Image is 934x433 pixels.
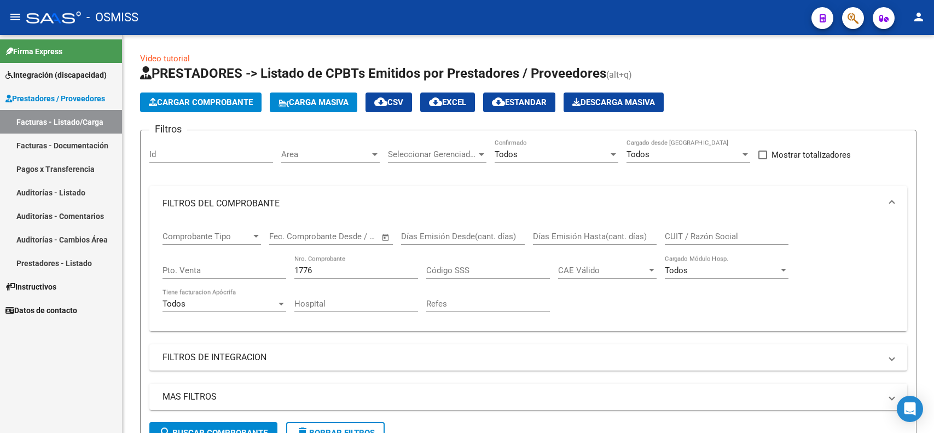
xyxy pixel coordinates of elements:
[163,351,881,363] mat-panel-title: FILTROS DE INTEGRACION
[163,232,251,241] span: Comprobante Tipo
[5,93,105,105] span: Prestadores / Proveedores
[380,231,392,244] button: Open calendar
[492,95,505,108] mat-icon: cloud_download
[140,54,190,63] a: Video tutorial
[149,122,187,137] h3: Filtros
[897,396,923,422] div: Open Intercom Messenger
[912,10,925,24] mat-icon: person
[626,149,649,159] span: Todos
[492,97,547,107] span: Estandar
[564,93,664,112] button: Descarga Masiva
[279,97,349,107] span: Carga Masiva
[86,5,138,30] span: - OSMISS
[366,93,412,112] button: CSV
[140,66,606,81] span: PRESTADORES -> Listado de CPBTs Emitidos por Prestadores / Proveedores
[163,391,881,403] mat-panel-title: MAS FILTROS
[374,97,403,107] span: CSV
[9,10,22,24] mat-icon: menu
[771,148,851,161] span: Mostrar totalizadores
[665,265,688,275] span: Todos
[495,149,518,159] span: Todos
[163,198,881,210] mat-panel-title: FILTROS DEL COMPROBANTE
[149,97,253,107] span: Cargar Comprobante
[5,45,62,57] span: Firma Express
[5,69,107,81] span: Integración (discapacidad)
[420,93,475,112] button: EXCEL
[281,149,370,159] span: Area
[558,265,647,275] span: CAE Válido
[374,95,387,108] mat-icon: cloud_download
[315,232,368,241] input: End date
[564,93,664,112] app-download-masive: Descarga masiva de comprobantes (adjuntos)
[388,149,477,159] span: Seleccionar Gerenciador
[140,93,262,112] button: Cargar Comprobante
[429,97,466,107] span: EXCEL
[149,384,907,410] mat-expansion-panel-header: MAS FILTROS
[572,97,655,107] span: Descarga Masiva
[163,299,185,309] span: Todos
[270,93,357,112] button: Carga Masiva
[269,232,305,241] input: Start date
[5,304,77,316] span: Datos de contacto
[149,221,907,331] div: FILTROS DEL COMPROBANTE
[429,95,442,108] mat-icon: cloud_download
[149,344,907,371] mat-expansion-panel-header: FILTROS DE INTEGRACION
[483,93,555,112] button: Estandar
[606,70,632,80] span: (alt+q)
[5,281,56,293] span: Instructivos
[149,186,907,221] mat-expansion-panel-header: FILTROS DEL COMPROBANTE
